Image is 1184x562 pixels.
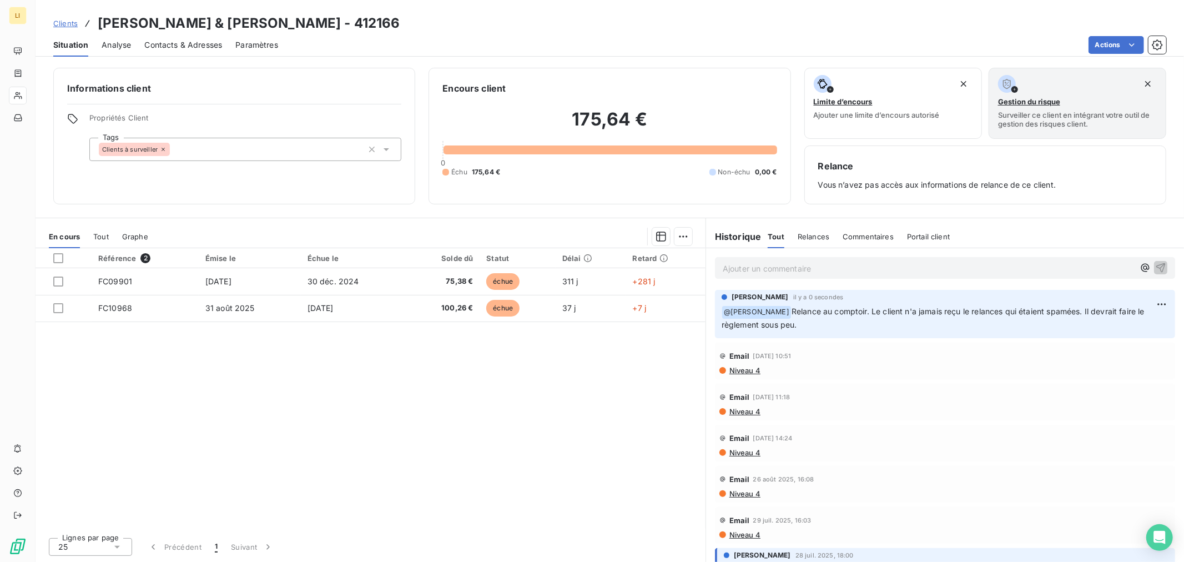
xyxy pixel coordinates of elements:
[722,307,1147,329] span: Relance au comptoir. Le client n'a jamais reçu le relances qui étaient spamées. Il devrait faire ...
[633,254,699,263] div: Retard
[98,13,400,33] h3: [PERSON_NAME] & [PERSON_NAME] - 412166
[729,475,750,484] span: Email
[734,550,791,560] span: [PERSON_NAME]
[814,111,940,119] span: Ajouter une limite d’encours autorisé
[732,292,789,302] span: [PERSON_NAME]
[728,407,760,416] span: Niveau 4
[633,303,647,313] span: +7 j
[308,277,359,286] span: 30 déc. 2024
[562,277,578,286] span: 311 j
[9,7,27,24] div: LI
[706,230,762,243] h6: Historique
[98,277,132,286] span: FC09901
[728,366,760,375] span: Niveau 4
[729,352,750,360] span: Email
[728,489,760,498] span: Niveau 4
[205,277,231,286] span: [DATE]
[798,232,829,241] span: Relances
[753,435,793,441] span: [DATE] 14:24
[486,254,548,263] div: Statut
[729,434,750,443] span: Email
[442,108,777,142] h2: 175,64 €
[718,167,750,177] span: Non-échu
[53,39,88,51] span: Situation
[814,97,873,106] span: Limite d’encours
[729,393,750,402] span: Email
[755,167,777,177] span: 0,00 €
[1146,524,1173,551] div: Open Intercom Messenger
[998,97,1060,106] span: Gestion du risque
[141,535,208,559] button: Précédent
[729,516,750,525] span: Email
[753,476,814,483] span: 26 août 2025, 16:08
[753,517,812,524] span: 29 juil. 2025, 16:03
[122,232,148,241] span: Graphe
[9,538,27,555] img: Logo LeanPay
[49,232,80,241] span: En cours
[102,39,131,51] span: Analyse
[441,158,445,167] span: 0
[205,303,255,313] span: 31 août 2025
[486,300,520,317] span: échue
[58,541,68,553] span: 25
[442,82,506,95] h6: Encours client
[793,294,844,300] span: il y a 0 secondes
[235,39,278,51] span: Paramètres
[93,232,109,241] span: Tout
[215,541,218,553] span: 1
[722,306,791,319] span: @ [PERSON_NAME]
[451,167,467,177] span: Échu
[907,232,950,241] span: Portail client
[804,68,982,139] button: Limite d’encoursAjouter une limite d’encours autorisé
[728,530,760,539] span: Niveau 4
[413,254,473,263] div: Solde dû
[843,232,894,241] span: Commentaires
[67,82,401,95] h6: Informations client
[818,159,1152,190] div: Vous n’avez pas accès aux informations de relance de ce client.
[140,253,150,263] span: 2
[89,113,401,129] span: Propriétés Client
[102,146,158,153] span: Clients à surveiller
[144,39,222,51] span: Contacts & Adresses
[728,448,760,457] span: Niveau 4
[1089,36,1144,54] button: Actions
[53,18,78,29] a: Clients
[768,232,784,241] span: Tout
[633,277,656,286] span: +281 j
[98,253,192,263] div: Référence
[562,254,619,263] div: Délai
[308,303,334,313] span: [DATE]
[224,535,280,559] button: Suivant
[205,254,294,263] div: Émise le
[998,111,1157,128] span: Surveiller ce client en intégrant votre outil de gestion des risques client.
[53,19,78,28] span: Clients
[413,303,473,314] span: 100,26 €
[170,144,179,154] input: Ajouter une valeur
[562,303,576,313] span: 37 j
[795,552,854,559] span: 28 juil. 2025, 18:00
[98,303,132,313] span: FC10968
[989,68,1166,139] button: Gestion du risqueSurveiller ce client en intégrant votre outil de gestion des risques client.
[753,394,790,400] span: [DATE] 11:18
[413,276,473,287] span: 75,38 €
[753,353,792,359] span: [DATE] 10:51
[818,159,1152,173] h6: Relance
[472,167,500,177] span: 175,64 €
[208,535,224,559] button: 1
[308,254,400,263] div: Échue le
[486,273,520,290] span: échue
